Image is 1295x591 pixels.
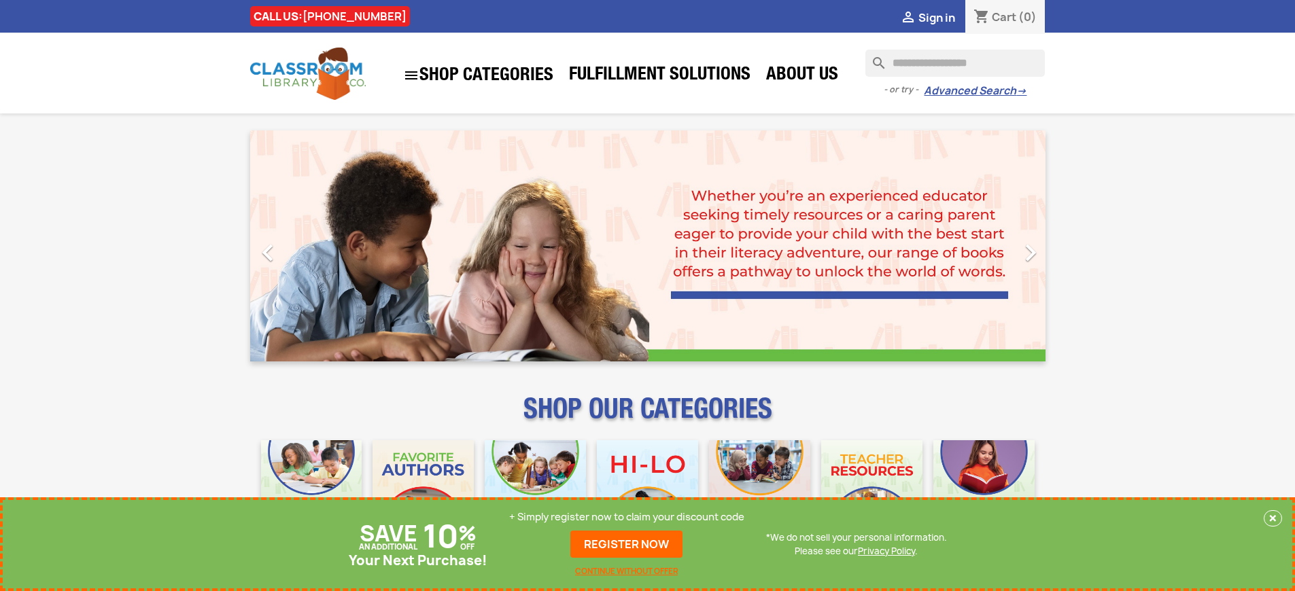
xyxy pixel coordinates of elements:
a: About Us [759,62,845,90]
p: SHOP OUR CATEGORIES [250,405,1046,429]
span: → [1016,84,1026,98]
a: [PHONE_NUMBER] [303,9,407,24]
i:  [900,10,916,26]
span: - or try - [884,83,924,96]
span: Cart [992,10,1016,24]
i:  [1014,236,1048,270]
a: Next [926,130,1046,361]
div: CALL US: [250,6,410,26]
img: CLC_Favorite_Authors_Mobile.jpg [373,440,474,541]
img: CLC_Bulk_Mobile.jpg [261,440,362,541]
a: Fulfillment Solutions [562,62,757,90]
ul: Carousel container [250,130,1046,361]
a: Advanced Search→ [924,84,1026,98]
input: Search [865,50,1045,77]
i: search [865,50,882,66]
span: Sign in [918,10,955,25]
img: Classroom Library Company [250,48,366,100]
img: CLC_Dyslexia_Mobile.jpg [933,440,1035,541]
img: CLC_Phonics_And_Decodables_Mobile.jpg [485,440,586,541]
img: CLC_Fiction_Nonfiction_Mobile.jpg [709,440,810,541]
i:  [403,67,419,84]
a: Previous [250,130,370,361]
i:  [251,236,285,270]
span: (0) [1018,10,1037,24]
a: SHOP CATEGORIES [396,60,560,90]
img: CLC_HiLo_Mobile.jpg [597,440,698,541]
img: CLC_Teacher_Resources_Mobile.jpg [821,440,922,541]
a:  Sign in [900,10,955,25]
i: shopping_cart [973,10,990,26]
